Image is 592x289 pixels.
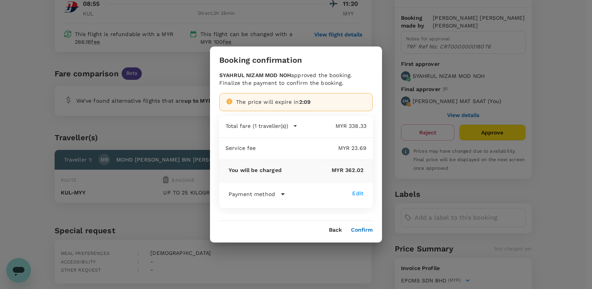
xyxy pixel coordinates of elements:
div: Edit [352,189,363,197]
button: Back [329,227,342,233]
div: approved the booking. Finalize the payment to confirm the booking. [219,71,373,87]
p: Total fare (1 traveller(s)) [225,122,288,130]
p: Service fee [225,144,256,152]
span: 2:09 [299,99,311,105]
p: MYR 362.02 [282,166,363,174]
p: MYR 338.33 [298,122,367,130]
p: MYR 23.69 [256,144,367,152]
b: SYAHRUL NIZAM MOD NOH [219,72,291,78]
button: Confirm [351,227,373,233]
h3: Booking confirmation [219,56,302,65]
div: The price will expire in [236,98,366,106]
p: You will be charged [229,166,282,174]
button: Total fare (1 traveller(s)) [225,122,298,130]
p: Payment method [229,190,275,198]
